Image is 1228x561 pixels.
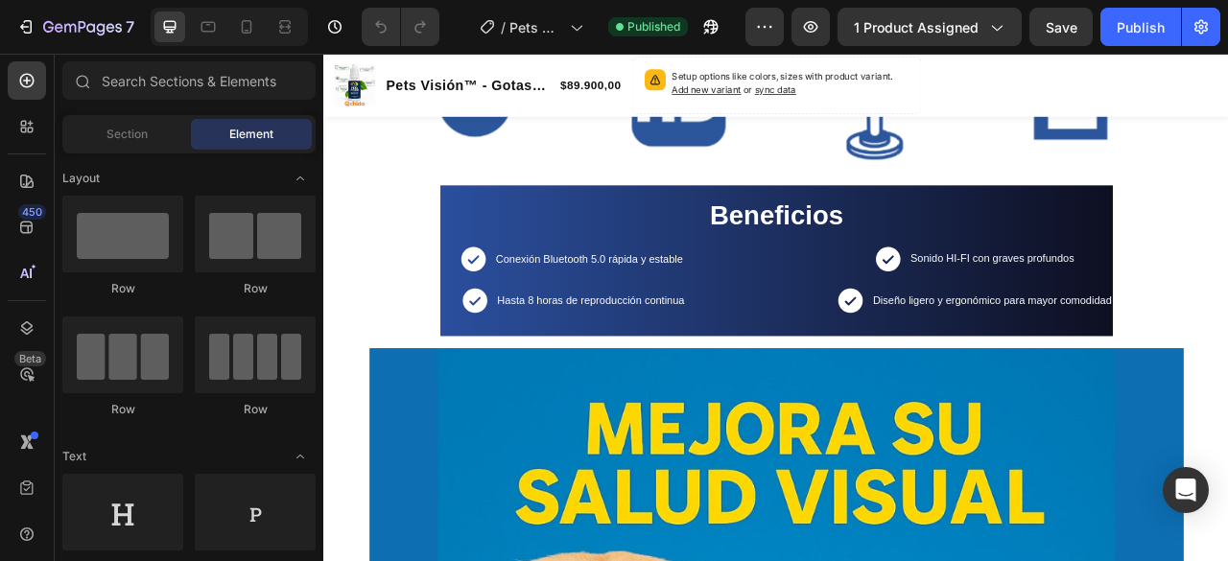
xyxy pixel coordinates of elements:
[1100,8,1181,46] button: Publish
[62,61,316,100] input: Search Sections & Elements
[1117,17,1165,37] div: Publish
[509,17,562,37] span: Pets Vision
[501,17,506,37] span: /
[62,170,100,187] span: Layout
[746,253,955,269] span: Sonido HI-FI con graves profundos
[698,306,1003,321] span: Diseño ligero y ergonómico para mayor comodidad
[771,9,1140,66] button: <p><span style="font-size:15px;">OBTENER OFERTA Y PAGAR AL RECIBIR</span></p>
[1029,8,1093,46] button: Save
[106,126,148,143] span: Section
[813,28,1098,44] span: OBTENER OFERTA Y PAGAR AL RECIBIR
[195,280,316,297] div: Row
[1163,467,1209,513] div: Open Intercom Messenger
[362,8,439,46] div: Undo/Redo
[195,401,316,418] div: Row
[221,306,459,321] span: Hasta 8 horas de reproducción continua
[285,163,316,194] span: Toggle open
[62,401,183,418] div: Row
[854,17,979,37] span: 1 product assigned
[285,441,316,472] span: Toggle open
[323,54,1228,561] iframe: Design area
[627,18,680,35] span: Published
[1046,19,1077,35] span: Save
[490,187,660,224] strong: Beneficios
[229,126,273,143] span: Element
[62,448,86,465] span: Text
[14,351,46,366] div: Beta
[838,8,1022,46] button: 1 product assigned
[219,254,457,269] span: Conexión Bluetooth 5.0 rápida y estable
[126,15,134,38] p: 7
[8,8,143,46] button: 7
[62,280,183,297] div: Row
[18,204,46,220] div: 450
